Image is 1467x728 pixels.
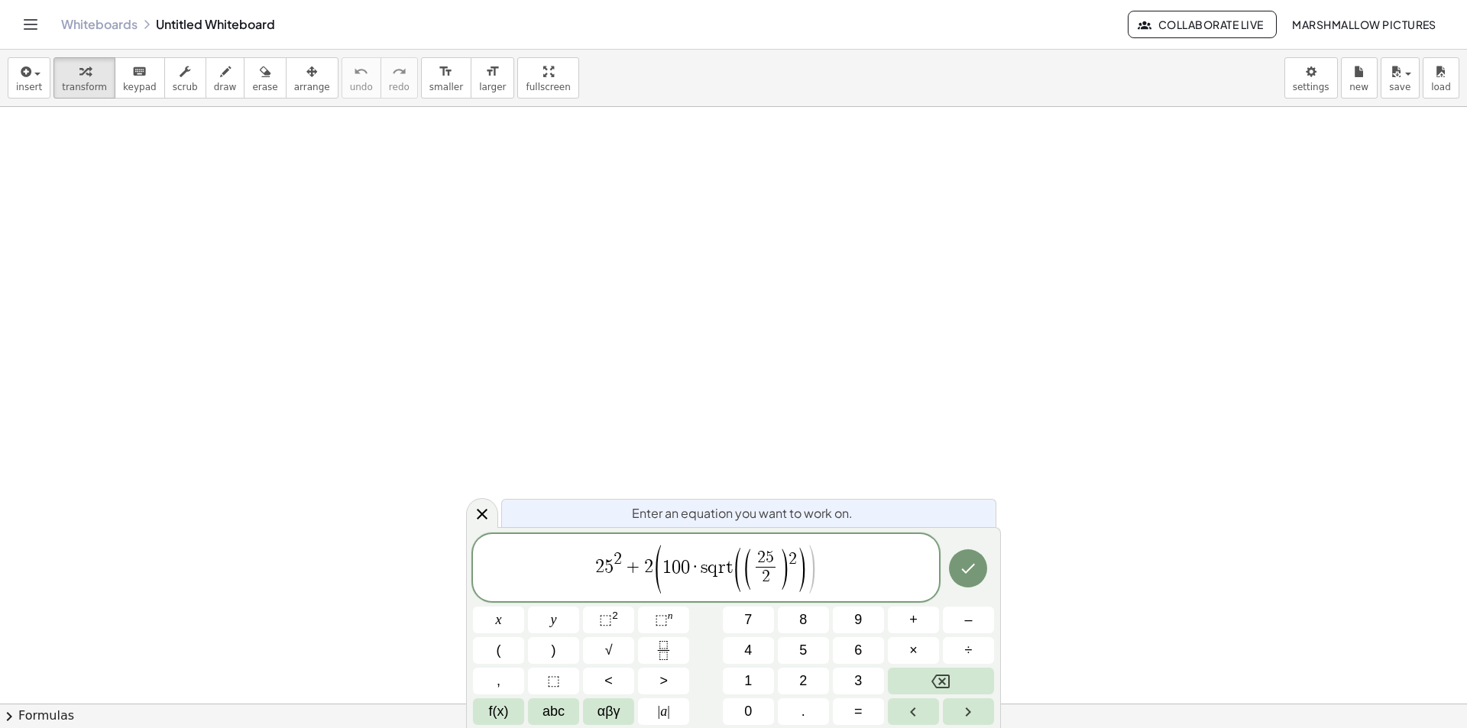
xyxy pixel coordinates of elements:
[701,558,708,576] var: s
[778,607,829,633] button: 8
[662,558,672,576] span: 1
[718,558,726,576] var: r
[766,549,774,566] span: 5
[672,558,681,576] span: 0
[1341,57,1378,99] button: new
[658,704,661,719] span: |
[381,57,418,99] button: redoredo
[799,671,807,691] span: 2
[489,701,509,722] span: f(x)
[61,17,138,32] a: Whiteboards
[708,558,718,576] var: q
[497,640,501,661] span: (
[547,671,560,691] span: ⬚
[123,82,157,92] span: keypad
[342,57,381,99] button: undoundo
[762,568,770,585] span: 2
[350,82,373,92] span: undo
[528,668,579,694] button: Placeholder
[173,82,198,92] span: scrub
[742,547,753,592] span: (
[132,63,147,81] i: keyboard
[294,82,330,92] span: arrange
[744,671,752,691] span: 1
[526,82,570,92] span: fullscreen
[833,668,884,694] button: 3
[1389,82,1410,92] span: save
[659,671,668,691] span: >
[644,558,653,576] span: 2
[496,610,502,630] span: x
[528,637,579,664] button: )
[1292,18,1436,31] span: Marshmallow Pictures
[658,701,670,722] span: a
[18,12,43,37] button: Toggle navigation
[1423,57,1459,99] button: load
[252,82,277,92] span: erase
[732,545,743,594] span: (
[595,558,604,576] span: 2
[542,701,565,722] span: abc
[854,671,862,691] span: 3
[778,547,789,592] span: )
[690,558,701,576] span: ·
[833,698,884,725] button: Equals
[497,671,500,691] span: ,
[888,698,939,725] button: Left arrow
[744,610,752,630] span: 7
[723,668,774,694] button: 1
[62,82,107,92] span: transform
[206,57,245,99] button: draw
[53,57,115,99] button: transform
[392,63,406,81] i: redo
[473,637,524,664] button: (
[757,549,766,566] span: 2
[667,704,670,719] span: |
[723,637,774,664] button: 4
[632,504,853,523] span: Enter an equation you want to work on.
[599,612,612,627] span: ⬚
[1293,82,1329,92] span: settings
[965,640,973,661] span: ÷
[115,57,165,99] button: keyboardkeypad
[16,82,42,92] span: insert
[854,610,862,630] span: 9
[723,698,774,725] button: 0
[421,57,471,99] button: format_sizesmaller
[214,82,237,92] span: draw
[244,57,286,99] button: erase
[744,640,752,661] span: 4
[583,637,634,664] button: Square root
[668,610,673,621] sup: n
[473,668,524,694] button: ,
[655,612,668,627] span: ⬚
[833,607,884,633] button: 9
[888,607,939,633] button: Plus
[638,607,689,633] button: Superscript
[806,542,818,596] span: )
[612,610,618,621] sup: 2
[909,640,918,661] span: ×
[802,701,805,722] span: .
[778,668,829,694] button: 2
[605,640,613,661] span: √
[583,698,634,725] button: Greek alphabet
[389,82,410,92] span: redo
[964,610,972,630] span: –
[164,57,206,99] button: scrub
[888,668,994,694] button: Backspace
[604,558,614,576] span: 5
[799,640,807,661] span: 5
[551,610,557,630] span: y
[1284,57,1338,99] button: settings
[485,63,500,81] i: format_size
[789,551,797,568] span: 2
[614,551,622,568] span: 2
[439,63,453,81] i: format_size
[528,698,579,725] button: Alphabet
[949,549,987,587] button: Done
[638,668,689,694] button: Greater than
[638,637,689,664] button: Fraction
[638,698,689,725] button: Absolute value
[286,57,338,99] button: arrange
